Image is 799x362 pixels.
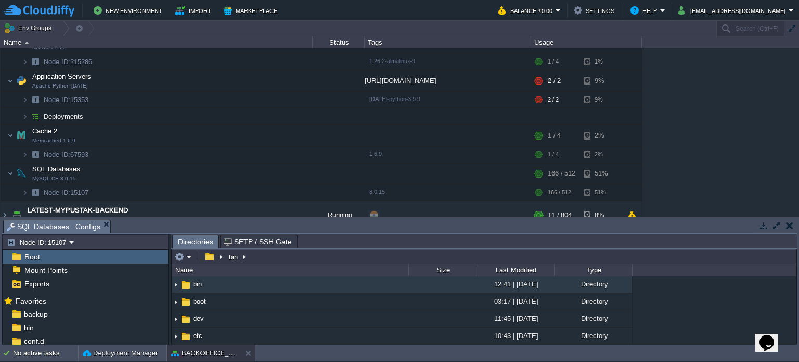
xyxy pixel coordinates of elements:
img: AMDAwAAAACH5BAEAAAAALAAAAAABAAEAAAICRAEAOw== [28,54,43,70]
img: AMDAwAAAACH5BAEAAAAALAAAAAABAAEAAAICRAEAOw== [24,42,29,44]
img: AMDAwAAAACH5BAEAAAAALAAAAAABAAEAAAICRAEAOw== [28,109,43,125]
img: AMDAwAAAACH5BAEAAAAALAAAAAABAAEAAAICRAEAOw== [28,185,43,201]
span: 15107 [43,189,90,197]
div: Directory [554,328,632,344]
div: 11 / 804 [548,202,572,230]
button: Deployment Manager [83,348,158,358]
a: [DOMAIN_NAME] [28,216,76,227]
a: Node ID:15353 [43,96,90,105]
div: [URL][DOMAIN_NAME] [365,71,531,92]
div: 51% [584,185,618,201]
img: AMDAwAAAACH5BAEAAAAALAAAAAABAAEAAAICRAEAOw== [14,164,29,184]
img: AMDAwAAAACH5BAEAAAAALAAAAAABAAEAAAICRAEAOw== [28,147,43,163]
span: NGINX 1.26.2 [32,45,66,52]
button: BACKOFFICE_LIVE_APP_BACKEND [171,348,237,358]
img: AMDAwAAAACH5BAEAAAAALAAAAAABAAEAAAICRAEAOw== [9,202,24,230]
div: Directory [554,293,632,309]
div: 166 / 512 [548,164,575,184]
img: AMDAwAAAACH5BAEAAAAALAAAAAABAAEAAAICRAEAOw== [22,147,28,163]
div: Usage [532,36,641,48]
img: AMDAwAAAACH5BAEAAAAALAAAAAABAAEAAAICRAEAOw== [14,71,29,92]
span: 1.6.9 [369,151,382,157]
span: 215286 [43,58,94,67]
span: 1.26.2-almalinux-9 [369,58,415,65]
button: Env Groups [4,21,55,35]
div: 9% [584,92,618,108]
div: 10:43 | [DATE] [476,328,554,344]
button: Marketplace [224,4,280,17]
a: Exports [22,279,51,289]
div: Tags [365,36,531,48]
div: 2% [584,147,618,163]
img: CloudJiffy [4,4,74,17]
a: Application ServersApache Python [DATE] [31,73,93,81]
a: bin [191,280,203,289]
img: AMDAwAAAACH5BAEAAAAALAAAAAABAAEAAAICRAEAOw== [7,164,14,184]
div: Size [409,264,476,276]
span: Root [22,252,42,261]
div: 12:41 | [DATE] [476,276,554,292]
span: Memcached 1.6.9 [32,138,75,144]
a: Node ID:15107 [43,189,90,197]
button: Balance ₹0.00 [498,4,556,17]
span: SQL Databases : Configs [7,220,100,233]
span: Cache 2 [31,127,59,136]
img: AMDAwAAAACH5BAEAAAAALAAAAAABAAEAAAICRAEAOw== [1,202,9,230]
div: Running [313,202,365,230]
div: 51% [584,164,618,184]
img: AMDAwAAAACH5BAEAAAAALAAAAAABAAEAAAICRAEAOw== [180,296,191,308]
img: AMDAwAAAACH5BAEAAAAALAAAAAABAAEAAAICRAEAOw== [172,277,180,293]
a: backup [22,309,49,319]
img: AMDAwAAAACH5BAEAAAAALAAAAAABAAEAAAICRAEAOw== [22,185,28,201]
div: Status [313,36,364,48]
div: Name [1,36,312,48]
a: Favorites [14,297,48,305]
span: MySQL CE 8.0.15 [32,176,76,182]
span: SFTP / SSH Gate [224,235,292,248]
img: AMDAwAAAACH5BAEAAAAALAAAAAABAAEAAAICRAEAOw== [180,314,191,325]
span: SQL Databases [31,165,82,174]
a: LATEST-MYPUSTAK-BACKEND [28,206,128,216]
img: AMDAwAAAACH5BAEAAAAALAAAAAABAAEAAAICRAEAOw== [22,54,28,70]
div: 2% [584,126,618,146]
div: Directory [554,310,632,327]
div: 2 / 2 [548,92,559,108]
button: Help [630,4,660,17]
div: Directory [554,276,632,292]
a: conf.d [22,336,46,346]
a: Node ID:67593 [43,151,90,159]
button: bin [227,252,240,261]
span: Deployments [43,113,85,121]
div: 1% [584,54,618,70]
button: Settings [574,4,617,17]
a: bin [22,323,35,332]
span: Directories [178,235,213,248]
a: SQL DatabasesMySQL CE 8.0.15 [31,166,82,173]
img: AMDAwAAAACH5BAEAAAAALAAAAAABAAEAAAICRAEAOw== [180,331,191,342]
a: Mount Points [22,266,69,275]
div: No active tasks [13,345,78,361]
img: AMDAwAAAACH5BAEAAAAALAAAAAABAAEAAAICRAEAOw== [172,328,180,344]
div: 166 / 512 [548,185,571,201]
img: AMDAwAAAACH5BAEAAAAALAAAAAABAAEAAAICRAEAOw== [7,126,14,146]
img: AMDAwAAAACH5BAEAAAAALAAAAAABAAEAAAICRAEAOw== [22,92,28,108]
button: New Environment [94,4,165,17]
iframe: chat widget [755,320,789,352]
span: 67593 [43,151,90,159]
a: boot [191,297,208,306]
div: 1 / 4 [548,147,559,163]
span: 8.0.15 [369,189,385,195]
a: Cache 2Memcached 1.6.9 [31,128,59,135]
span: [DATE]-python-3.9.9 [369,96,420,103]
button: Import [175,4,214,17]
button: Node ID: 15107 [7,238,69,247]
div: Last Modified [477,264,554,276]
div: 1 / 4 [548,54,559,70]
